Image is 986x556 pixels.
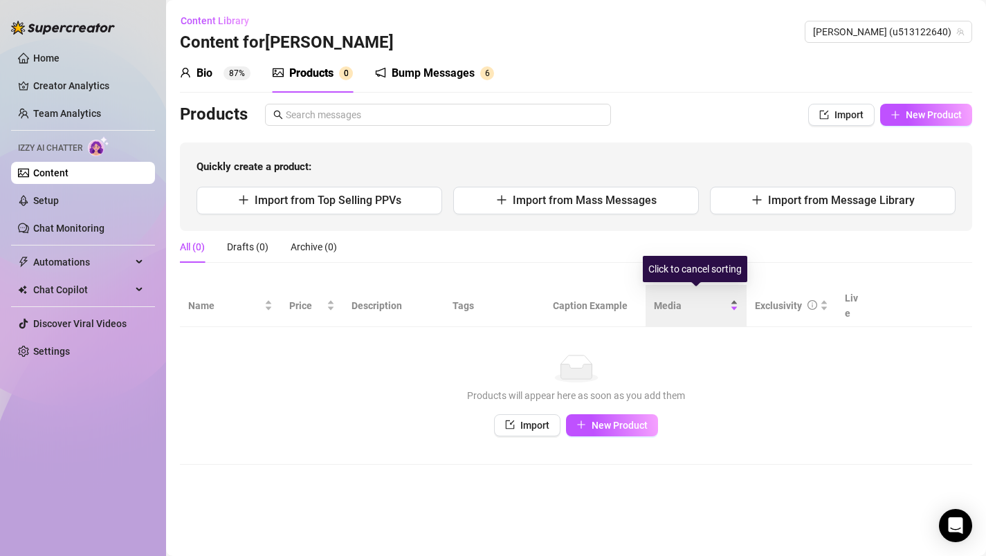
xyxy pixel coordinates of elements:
div: Click to cancel sorting [643,256,747,282]
th: Name [180,285,281,327]
button: Import [808,104,875,126]
span: New Product [592,420,648,431]
strong: Quickly create a product: [197,160,311,173]
span: plus [751,194,763,205]
span: Import [834,109,864,120]
div: Drafts (0) [227,239,268,254]
div: Products [289,65,334,82]
th: Live [837,285,871,327]
span: plus [576,420,586,429]
span: notification [375,67,386,78]
sup: 0 [339,66,353,80]
span: Izzy AI Chatter [18,142,82,155]
button: Import from Top Selling PPVs [197,187,442,214]
img: Chat Copilot [18,285,27,295]
input: Search messages [286,107,603,122]
button: Import [494,414,560,436]
span: user [180,67,191,78]
span: Media [654,298,727,313]
span: Automations [33,251,131,273]
span: plus [496,194,507,205]
button: New Product [880,104,972,126]
a: Chat Monitoring [33,223,104,234]
a: Content [33,167,69,178]
span: team [956,28,965,36]
button: New Product [566,414,658,436]
span: picture [273,67,284,78]
span: Import from Top Selling PPVs [255,194,401,207]
span: 6 [485,68,490,78]
span: info-circle [807,300,817,310]
th: Description [343,285,444,327]
div: Products will appear here as soon as you add them [194,388,958,403]
span: New Product [906,109,962,120]
div: Bump Messages [392,65,475,82]
span: Import [520,420,549,431]
span: thunderbolt [18,257,29,268]
th: Tags [444,285,545,327]
div: Archive (0) [291,239,337,254]
img: AI Chatter [88,136,109,156]
div: Bio [197,65,212,82]
div: All (0) [180,239,205,254]
span: Samantha (u513122640) [813,21,964,42]
a: Home [33,53,60,64]
h3: Products [180,104,248,126]
sup: 87% [223,66,250,80]
img: logo-BBDzfeDw.svg [11,21,115,35]
button: Import from Message Library [710,187,956,214]
span: Name [188,298,262,313]
h3: Content for [PERSON_NAME] [180,32,394,54]
a: Settings [33,346,70,357]
span: plus [238,194,249,205]
span: import [819,110,829,120]
th: Caption Example [545,285,646,327]
a: Creator Analytics [33,75,144,97]
a: Setup [33,195,59,206]
th: Price [281,285,343,327]
a: Discover Viral Videos [33,318,127,329]
span: Content Library [181,15,249,26]
span: import [505,420,515,429]
button: Content Library [180,10,260,32]
span: plus [891,110,900,120]
span: Price [289,298,324,313]
span: search [273,110,283,120]
span: Import from Message Library [768,194,915,207]
sup: 6 [480,66,494,80]
div: Exclusivity [755,298,802,313]
a: Team Analytics [33,108,101,119]
button: Import from Mass Messages [453,187,699,214]
span: Chat Copilot [33,279,131,301]
div: Open Intercom Messenger [939,509,972,542]
th: Media [646,285,747,327]
span: Import from Mass Messages [513,194,657,207]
